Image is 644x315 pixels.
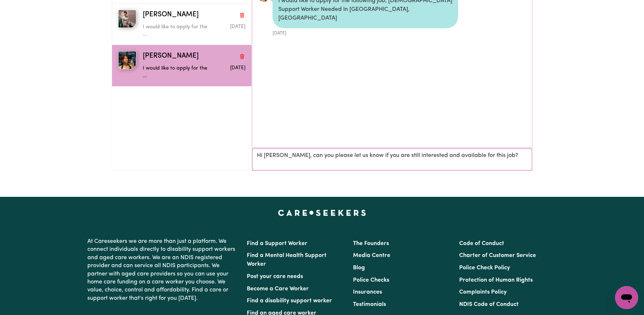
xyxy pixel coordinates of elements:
[247,253,327,267] a: Find a Mental Health Support Worker
[247,241,307,246] a: Find a Support Worker
[273,28,458,37] div: [DATE]
[118,51,136,69] img: Cindy N
[252,149,532,170] textarea: Hi [PERSON_NAME], can you please let us know if you are still interested and available for this job?
[143,51,199,62] span: [PERSON_NAME]
[239,51,245,61] button: Delete conversation
[143,10,199,20] span: [PERSON_NAME]
[112,45,252,86] button: Cindy N[PERSON_NAME]Delete conversationI would like to apply for the ...Message sent on August 4,...
[143,65,211,80] p: I would like to apply for the ...
[247,286,309,292] a: Become a Care Worker
[112,4,252,45] button: Mahriam K[PERSON_NAME]Delete conversationI would like to apply for the ...Message sent on August ...
[615,286,638,309] iframe: Button to launch messaging window
[118,10,136,28] img: Mahriam K
[459,253,536,258] a: Charter of Customer Service
[353,302,386,307] a: Testimonials
[239,10,245,20] button: Delete conversation
[353,265,365,271] a: Blog
[230,24,245,29] span: Message sent on August 4, 2025
[278,210,366,216] a: Careseekers home page
[247,298,332,304] a: Find a disability support worker
[459,289,507,295] a: Complaints Policy
[230,66,245,70] span: Message sent on August 4, 2025
[459,265,510,271] a: Police Check Policy
[459,277,533,283] a: Protection of Human Rights
[247,274,303,279] a: Post your care needs
[143,23,211,39] p: I would like to apply for the ...
[353,241,389,246] a: The Founders
[353,289,382,295] a: Insurances
[353,277,389,283] a: Police Checks
[87,235,238,305] p: At Careseekers we are more than just a platform. We connect individuals directly to disability su...
[459,302,519,307] a: NDIS Code of Conduct
[353,253,390,258] a: Media Centre
[459,241,504,246] a: Code of Conduct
